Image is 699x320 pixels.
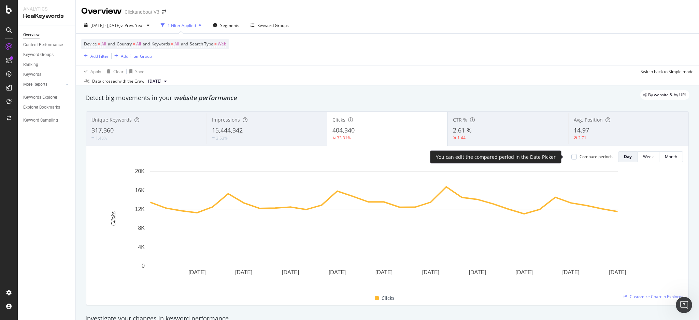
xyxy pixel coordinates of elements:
text: [DATE] [469,269,486,275]
div: Explorer Bookmarks [23,104,60,111]
div: legacy label [640,90,689,100]
button: Week [638,151,659,162]
text: [DATE] [282,269,299,275]
span: All [136,39,141,49]
text: 16K [135,187,145,193]
div: 33.31% [337,135,351,141]
span: and [181,41,188,47]
button: Keyword Groups [248,20,291,31]
img: Equal [91,137,94,139]
button: [DATE] - [DATE]vsPrev. Year [81,20,152,31]
div: Clear [113,69,124,74]
span: Web [218,39,226,49]
span: 2.61 % [453,126,472,134]
text: 8K [138,225,145,231]
div: Analytics [23,5,70,12]
div: Clickandboat V3 [125,9,159,15]
span: 404,340 [332,126,355,134]
div: 1.48% [96,135,107,141]
div: Switch back to Simple mode [641,69,694,74]
span: Search Type [190,41,213,47]
span: Avg. Position [574,116,603,123]
text: 12K [135,206,145,212]
div: Keyword Sampling [23,117,58,124]
div: Month [665,154,677,159]
div: Content Performance [23,41,63,48]
button: Segments [210,20,242,31]
button: 1 Filter Applied [158,20,204,31]
div: Keywords [23,71,41,78]
span: Clicks [382,294,395,302]
div: Apply [90,69,101,74]
text: [DATE] [422,269,439,275]
button: Switch back to Simple mode [638,66,694,77]
div: Overview [23,31,40,39]
span: Unique Keywords [91,116,132,123]
div: 1.44 [457,135,466,141]
div: Keyword Groups [257,23,289,28]
text: 20K [135,168,145,174]
span: All [101,39,106,49]
div: Keywords Explorer [23,94,57,101]
div: 3.53% [216,135,228,141]
span: = [171,41,173,47]
span: = [133,41,135,47]
a: Keywords Explorer [23,94,71,101]
span: 317,360 [91,126,114,134]
a: More Reports [23,81,64,88]
text: [DATE] [235,269,252,275]
a: Customize Chart in Explorer [623,294,683,300]
button: Month [659,151,683,162]
div: Add Filter Group [121,53,152,59]
span: All [174,39,179,49]
text: 4K [138,244,145,250]
button: Day [618,151,638,162]
span: CTR % [453,116,467,123]
span: 15,444,342 [212,126,243,134]
button: Apply [81,66,101,77]
text: [DATE] [188,269,205,275]
div: More Reports [23,81,47,88]
text: 0 [142,263,145,269]
svg: A chart. [92,168,676,286]
text: Clicks [111,211,116,226]
span: 14.97 [574,126,589,134]
span: Keywords [152,41,170,47]
a: Overview [23,31,71,39]
div: Keyword Groups [23,51,54,58]
text: [DATE] [375,269,393,275]
button: Add Filter Group [112,52,152,60]
div: Save [135,69,144,74]
text: [DATE] [516,269,533,275]
span: = [214,41,217,47]
span: Customize Chart in Explorer [630,294,683,300]
a: Keywords [23,71,71,78]
span: Clicks [332,116,345,123]
span: [DATE] - [DATE] [90,23,120,28]
span: = [98,41,100,47]
div: Ranking [23,61,38,68]
div: 2.71 [578,135,586,141]
div: Overview [81,5,122,17]
div: arrow-right-arrow-left [162,10,166,14]
iframe: Intercom live chat [676,297,692,313]
div: RealKeywords [23,12,70,20]
a: Content Performance [23,41,71,48]
div: Week [643,154,654,159]
span: and [143,41,150,47]
span: 2025 Jul. 27th [148,78,161,84]
div: Add Filter [90,53,109,59]
button: [DATE] [145,77,170,85]
a: Keyword Sampling [23,117,71,124]
span: Country [117,41,132,47]
div: Compare periods [580,154,613,159]
div: 1 Filter Applied [168,23,196,28]
text: [DATE] [329,269,346,275]
text: [DATE] [562,269,579,275]
span: By website & by URL [648,93,687,97]
span: Device [84,41,97,47]
div: Day [624,154,632,159]
button: Clear [104,66,124,77]
div: Data crossed with the Crawl [92,78,145,84]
